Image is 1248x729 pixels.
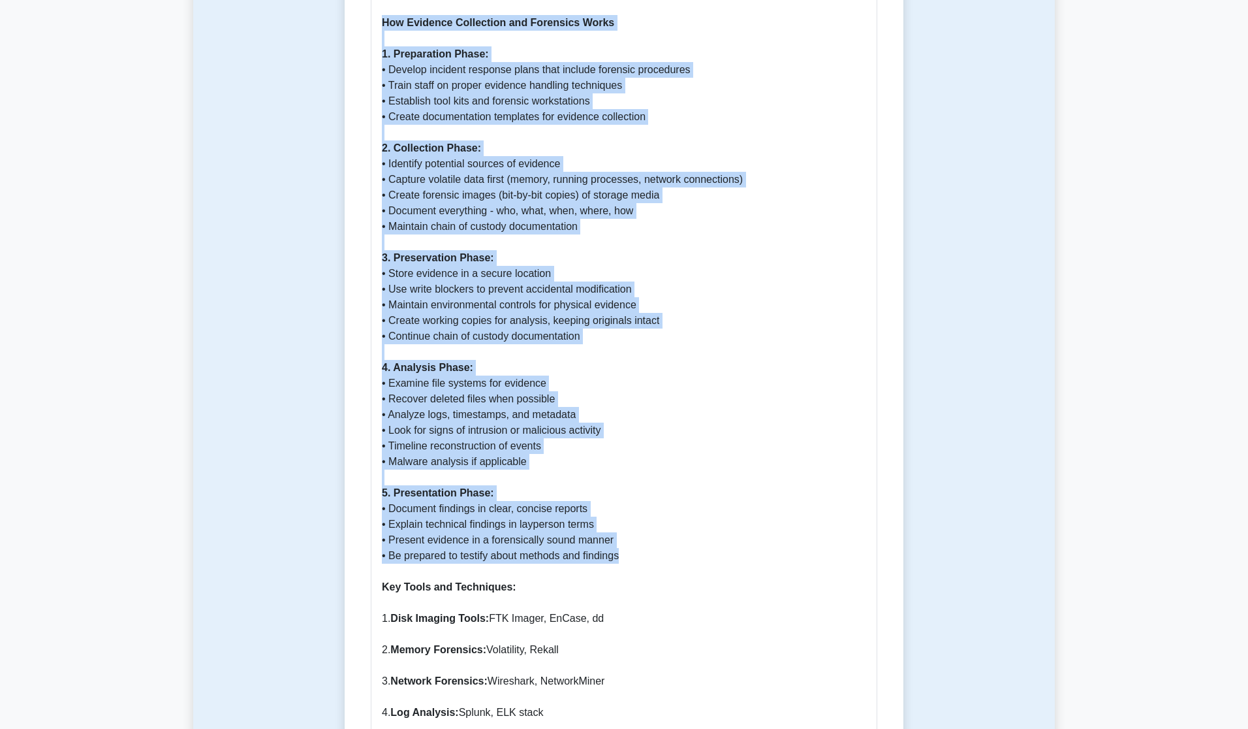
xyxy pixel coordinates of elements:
b: 2. Collection Phase: [382,142,481,154]
b: Memory Forensics: [390,644,486,655]
b: 3. Preservation Phase: [382,252,494,263]
b: Log Analysis: [390,707,458,718]
b: Key Tools and Techniques: [382,581,516,592]
b: Network Forensics: [390,675,487,687]
b: Disk Imaging Tools: [390,613,489,624]
b: 4. Analysis Phase: [382,362,473,373]
b: 1. Preparation Phase: [382,48,489,59]
b: How Evidence Collection and Forensics Works [382,17,614,28]
b: 5. Presentation Phase: [382,487,494,498]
